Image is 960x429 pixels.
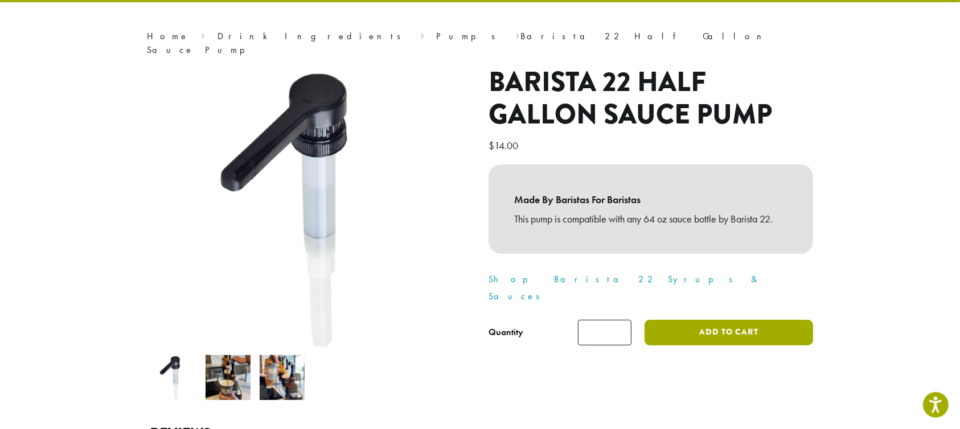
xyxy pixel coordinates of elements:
[147,30,813,57] nav: Breadcrumb
[645,320,813,345] button: Add to cart
[260,355,305,400] img: Barista 22 Half Gallon Sauce Pump - Image 3
[147,30,189,42] a: Home
[489,273,761,302] a: Shop Barista 22 Syrups & Sauces
[514,209,787,229] p: This pump is compatible with any 64 oz sauce bottle by Barista 22.
[218,30,408,42] a: Drink Ingredients
[514,190,787,209] b: Made By Baristas For Baristas
[151,355,196,400] img: Barista 22 Half Gallon Sauce Pump
[489,66,813,131] h1: Barista 22 Half Gallon Sauce Pump
[489,139,494,152] span: $
[578,320,631,345] input: Product quantity
[206,355,251,400] img: Barista 22 Half Gallon Sauce Pump - Image 2
[489,325,523,339] div: Quantity
[437,30,503,42] a: Pumps
[515,26,519,43] span: ›
[420,26,424,43] span: ›
[489,139,521,152] bdi: 14.00
[201,26,205,43] span: ›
